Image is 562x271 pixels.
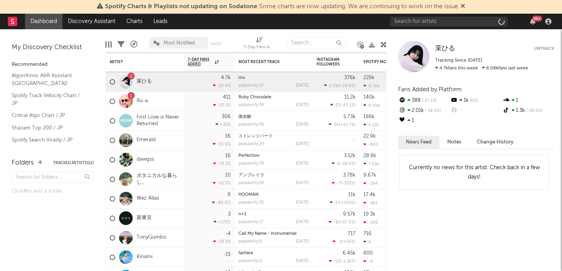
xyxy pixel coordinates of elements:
[461,4,465,10] span: Dismiss
[338,240,342,244] span: -2
[398,96,450,106] div: 388
[137,195,159,202] a: Wez Atlas
[211,42,221,46] button: Save
[450,106,502,116] div: --
[330,200,356,205] div: ( )
[137,234,166,241] a: TonyGumbo
[287,37,345,49] input: Search...
[238,212,309,216] div: n+1
[398,87,462,92] span: Fans Added by Platform
[53,161,94,165] button: Tracked Artists(12)
[363,161,379,166] div: 7.92k
[225,231,231,236] div: -4
[296,239,309,244] div: [DATE]
[296,259,309,263] div: [DATE]
[421,99,437,103] span: -17.1 %
[238,115,251,119] a: 微炭酸
[363,231,372,236] div: 716
[343,251,356,256] div: 6.45k
[296,181,309,185] div: [DATE]
[424,109,441,113] span: -18.6 %
[137,254,153,260] a: Kinami
[435,45,455,52] span: 茉ひる
[348,192,356,197] div: 11k
[296,83,309,88] div: [DATE]
[213,142,231,147] div: -55.6 %
[238,60,297,64] div: Most Recent Track
[222,114,231,119] div: 306
[363,75,375,80] div: 229k
[25,14,62,29] a: Dashboard
[12,158,34,168] div: Folders
[343,240,354,244] span: +50 %
[329,259,356,264] div: ( )
[363,200,377,205] div: -381
[137,215,152,221] a: 新東京
[213,161,231,166] div: -76.1 %
[329,122,356,127] div: ( )
[238,76,245,80] a: inu
[342,181,354,186] span: -333 %
[363,173,376,178] div: 9.67k
[238,232,309,236] div: Call My Name - Instrumental
[363,259,373,264] div: -9
[62,14,121,29] a: Discovery Assistant
[238,95,271,99] a: Ruby Chocolate
[228,212,231,217] div: 3
[105,33,112,56] div: Edit Columns
[238,251,309,255] div: fanfare
[363,114,375,119] div: 186k
[110,60,168,64] div: Artist
[238,154,309,158] div: Perfection
[148,14,173,29] a: Leads
[348,231,356,236] div: 717
[469,99,478,103] span: 0 %
[137,137,156,143] a: Emerald
[213,83,231,88] div: -22.4 %
[164,41,195,46] span: Most Notified
[469,136,521,149] button: Change History
[238,239,262,244] div: popularity: 0
[341,259,354,264] span: -1.2k %
[121,14,148,29] a: Charts
[137,156,154,163] a: dawgss
[213,181,231,186] div: -65.5 %
[439,136,469,149] button: Notes
[296,161,309,166] div: [DATE]
[337,162,339,166] span: 5
[334,123,339,127] span: 34
[363,220,378,225] div: -345
[502,96,554,106] div: 1
[450,96,502,106] div: 1k
[363,181,378,186] div: -394
[398,136,439,149] button: News Feed
[238,115,309,119] div: 微炭酸
[12,43,94,52] div: My Discovery Checklist
[363,83,380,89] div: 9.76k
[225,173,231,178] div: 10
[530,18,535,25] button: 99+
[344,153,356,158] div: 3.12k
[335,201,340,205] span: 41
[137,173,180,186] a: ボタニカルな暮らし。
[12,60,94,69] div: Recommended
[238,259,262,263] div: popularity: 0
[435,45,455,53] a: 茉ひる
[337,181,341,186] span: -7
[363,239,371,244] div: 6
[238,212,246,216] a: n+1
[363,95,375,100] div: 140k
[400,155,548,190] div: Currently no news for this artist. Check back in a few days!
[12,111,86,120] a: Critical Algo Chart / JP
[329,84,340,88] span: 2.01k
[238,251,253,255] a: fanfare
[398,106,450,116] div: 2.01k
[341,201,354,205] span: +242 %
[238,161,264,166] div: popularity: 29
[398,116,450,126] div: 1
[213,239,231,244] div: -33.3 %
[296,220,309,224] div: [DATE]
[12,124,86,132] a: Shazam Top 200 / JP
[105,4,458,10] span: : Some charts are now updating. We are continuing to work on the issue
[238,83,263,88] div: popularity: 12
